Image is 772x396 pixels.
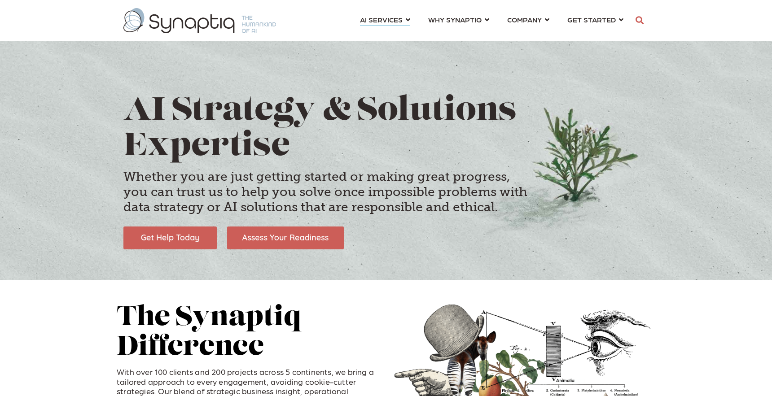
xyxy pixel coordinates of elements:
[123,169,527,214] h4: Whether you are just getting started or making great progress, you can trust us to help you solve...
[360,15,403,24] span: AI SERVICES
[123,94,649,165] h1: AI Strategy & Solutions Expertise
[351,4,632,37] nav: menu
[507,11,549,28] a: COMPANY
[117,304,379,363] h2: The Synaptiq Difference
[123,8,276,33] img: synaptiq logo-1
[507,15,542,24] span: COMPANY
[123,226,217,249] img: Get Help Today
[227,226,344,249] img: Assess Your Readiness
[428,15,482,24] span: WHY SYNAPTIQ
[567,11,623,28] a: GET STARTED
[360,11,410,28] a: AI SERVICES
[428,11,489,28] a: WHY SYNAPTIQ
[567,15,616,24] span: GET STARTED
